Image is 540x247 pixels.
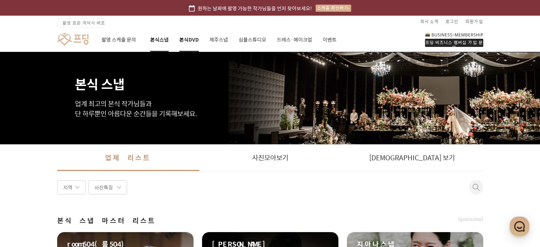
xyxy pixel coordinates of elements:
[2,186,47,204] a: 홈
[425,32,483,47] a: 프딩 비즈니스 멤버십 가입 문의
[209,28,228,52] a: 제주스냅
[22,197,27,202] span: 홈
[62,20,105,26] span: 촬영 표준 계약서 배포
[179,28,199,52] a: 본식DVD
[341,144,483,171] a: [DEMOGRAPHIC_DATA] 보기
[150,28,169,52] a: 본식스냅
[57,144,199,171] a: 업체 리스트
[465,16,483,27] a: 회원가입
[446,16,458,27] a: 로그인
[92,186,136,204] a: 설정
[65,197,73,203] span: 대화
[57,216,156,226] span: 본식 스냅 마스터 리스트
[420,16,438,27] a: 회사 소개
[199,144,341,171] a: 사진모아보기
[277,28,312,52] a: 드레스·메이크업
[323,28,337,52] a: 이벤트
[469,184,478,198] button: 취소
[425,39,483,47] div: 프딩 비즈니스 멤버십 가입 문의
[198,4,312,12] span: 원하는 날짜에 촬영 가능한 작가님들을 먼저 찾아보세요!
[102,28,140,52] a: 촬영 스케줄 문의
[458,216,483,223] span: Sponsored
[75,52,465,90] h1: 본식 스냅
[239,28,266,52] a: 심플스튜디오
[57,18,105,28] a: 촬영 표준 계약서 배포
[316,5,351,12] div: 스케줄 확인하기
[110,197,118,202] span: 설정
[88,180,127,194] div: 사진특징
[57,180,86,194] div: 지역
[47,186,92,204] a: 대화
[75,99,465,119] p: 업계 최고의 본식 작가님들과 단 하루뿐인 아름다운 순간들을 기록해보세요.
